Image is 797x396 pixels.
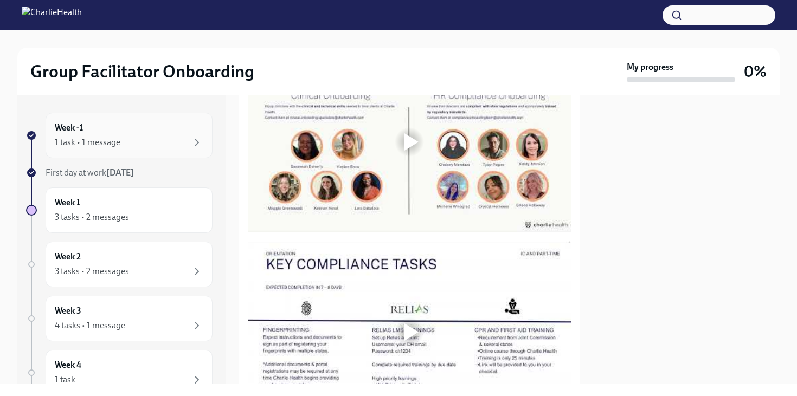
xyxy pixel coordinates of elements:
[55,251,81,263] h6: Week 2
[26,187,213,233] a: Week 13 tasks • 2 messages
[26,242,213,287] a: Week 23 tasks • 2 messages
[46,167,134,178] span: First day at work
[55,122,83,134] h6: Week -1
[55,211,129,223] div: 3 tasks • 2 messages
[744,62,767,81] h3: 0%
[26,167,213,179] a: First day at work[DATE]
[627,61,673,73] strong: My progress
[106,167,134,178] strong: [DATE]
[55,374,75,386] div: 1 task
[26,350,213,395] a: Week 41 task
[55,197,80,209] h6: Week 1
[55,305,81,317] h6: Week 3
[30,61,254,82] h2: Group Facilitator Onboarding
[26,296,213,341] a: Week 34 tasks • 1 message
[22,7,82,24] img: CharlieHealth
[55,265,129,277] div: 3 tasks • 2 messages
[55,320,125,332] div: 4 tasks • 1 message
[26,113,213,158] a: Week -11 task • 1 message
[55,359,81,371] h6: Week 4
[55,137,120,148] div: 1 task • 1 message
